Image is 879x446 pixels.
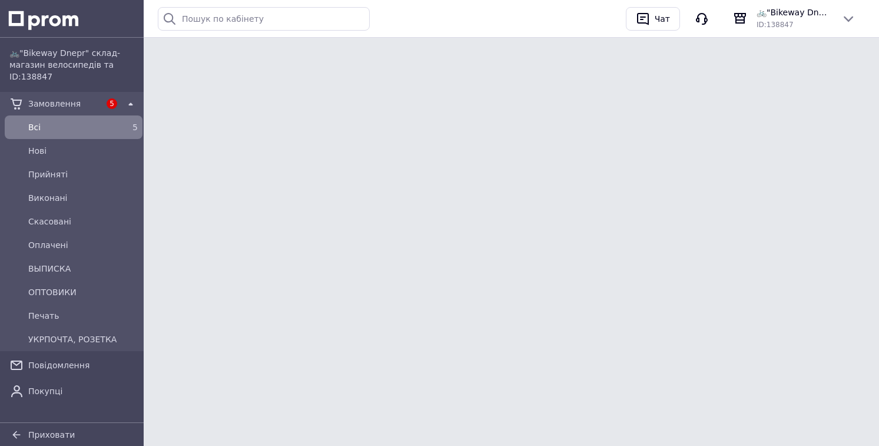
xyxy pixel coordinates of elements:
[757,21,794,29] span: ID: 138847
[28,98,100,110] span: Замовлення
[28,385,138,397] span: Покупці
[132,123,138,132] span: 5
[28,286,138,298] span: ОПТОВИКИ
[28,216,138,227] span: Скасовані
[28,263,138,275] span: ВЫПИСКА
[28,310,138,322] span: Печать
[28,169,138,180] span: Прийняті
[757,6,832,18] span: 🚲"Bikeway Dnepr" склад-магазин велосипедів та комплектуючих
[28,430,75,440] span: Приховати
[626,7,680,31] button: Чат
[652,10,672,28] div: Чат
[28,359,138,371] span: Повідомлення
[9,72,52,81] span: ID: 138847
[107,98,117,109] span: 5
[28,192,138,204] span: Виконані
[28,121,114,133] span: Всi
[28,239,138,251] span: Оплачені
[158,7,370,31] input: Пошук по кабінету
[9,47,138,71] span: 🚲"Bikeway Dnepr" склад-магазин велосипедів та комплектуючих
[28,333,138,345] span: УКРПОЧТА, РОЗЕТКА
[28,145,138,157] span: Нові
